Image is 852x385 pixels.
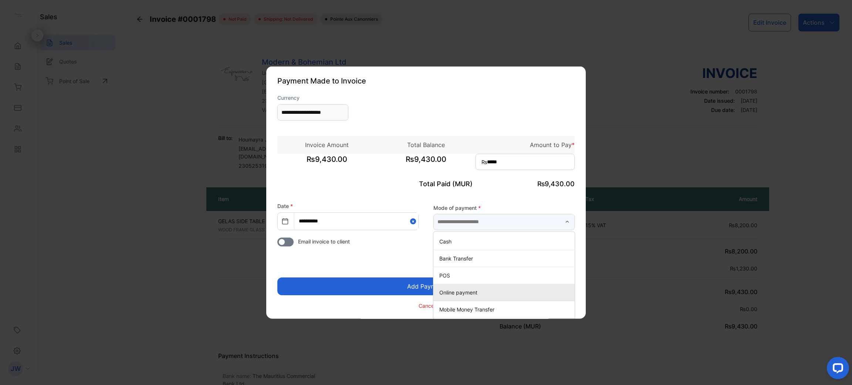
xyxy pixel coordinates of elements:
span: ₨9,430.00 [376,154,476,172]
p: Cash [439,237,572,245]
p: Bank Transfer [439,254,572,262]
span: ₨9,430.00 [277,154,376,172]
button: Close [410,213,418,229]
label: Mode of payment [433,204,575,211]
p: Total Balance [376,140,476,149]
p: Invoice Amount [277,140,376,149]
p: Cancel [419,301,435,309]
label: Currency [277,94,348,102]
iframe: LiveChat chat widget [821,354,852,385]
span: ₨9,430.00 [537,180,575,188]
span: ₨ [481,158,487,166]
p: Amount to Pay [476,140,575,149]
span: Email invoice to client [298,238,350,245]
p: Payment Made to Invoice [277,75,575,86]
p: Total Paid (MUR) [376,179,476,189]
p: POS [439,271,572,279]
button: Add Payment [277,277,575,295]
label: Date [277,203,293,209]
p: Mobile Money Transfer [439,305,572,313]
p: Online payment [439,288,572,296]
